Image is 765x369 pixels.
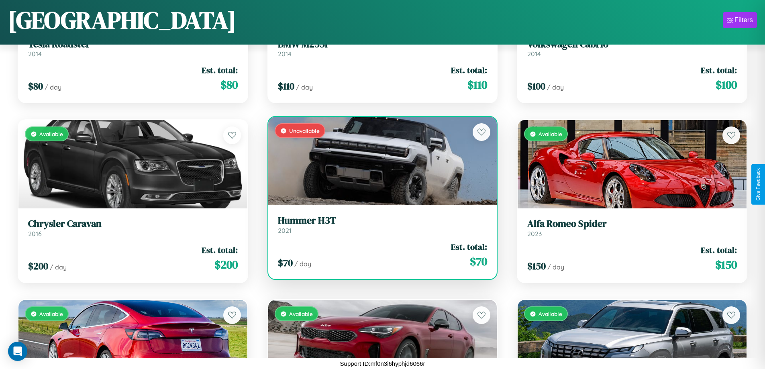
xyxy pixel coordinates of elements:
span: Est. total: [451,241,487,253]
span: / day [294,260,311,268]
span: Est. total: [451,64,487,76]
span: 2014 [28,50,42,58]
span: $ 200 [214,257,238,273]
a: BMW M235i2014 [278,39,488,58]
span: $ 80 [28,80,43,93]
span: Est. total: [701,64,737,76]
span: $ 100 [527,80,545,93]
span: Available [289,310,313,317]
span: $ 70 [278,256,293,269]
span: 2023 [527,230,542,238]
span: Est. total: [202,64,238,76]
span: Available [39,130,63,137]
span: 2016 [28,230,42,238]
a: Alfa Romeo Spider2023 [527,218,737,238]
span: Est. total: [701,244,737,256]
span: $ 110 [278,80,294,93]
h3: Chrysler Caravan [28,218,238,230]
span: Est. total: [202,244,238,256]
div: Filters [734,16,753,24]
div: Give Feedback [755,168,761,201]
span: $ 70 [470,253,487,269]
span: $ 200 [28,259,48,273]
span: Available [39,310,63,317]
span: $ 80 [220,77,238,93]
span: / day [45,83,61,91]
h3: Hummer H3T [278,215,488,226]
a: Hummer H3T2021 [278,215,488,234]
a: Chrysler Caravan2016 [28,218,238,238]
span: / day [547,83,564,91]
span: / day [296,83,313,91]
span: $ 100 [716,77,737,93]
button: Filters [723,12,757,28]
span: $ 150 [527,259,546,273]
h3: Alfa Romeo Spider [527,218,737,230]
div: Open Intercom Messenger [8,342,27,361]
a: Tesla Roadster2014 [28,39,238,58]
span: Available [539,130,562,137]
h1: [GEOGRAPHIC_DATA] [8,4,236,37]
span: 2021 [278,226,292,234]
span: Unavailable [289,127,320,134]
span: Available [539,310,562,317]
span: / day [50,263,67,271]
span: 2014 [527,50,541,58]
span: / day [547,263,564,271]
a: Volkswagen Cabrio2014 [527,39,737,58]
span: 2014 [278,50,292,58]
span: $ 150 [715,257,737,273]
p: Support ID: mf0n3i6hyphjd6066r [340,358,425,369]
span: $ 110 [467,77,487,93]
